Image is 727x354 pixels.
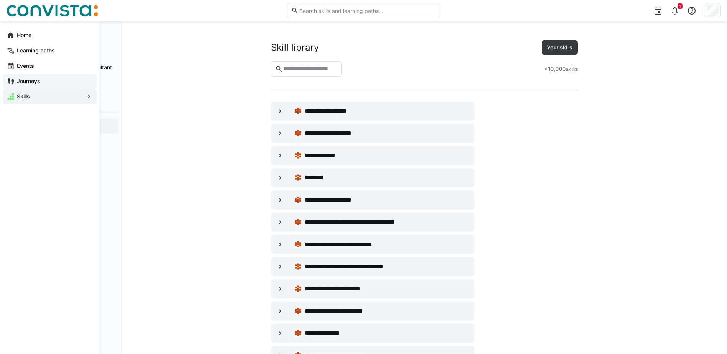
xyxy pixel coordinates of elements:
input: Search skills and learning paths… [299,7,436,14]
strong: >10,000 [544,66,566,72]
div: skills [544,65,578,73]
span: 1 [679,4,681,8]
div: Skill library [271,42,319,53]
span: Your skills [546,44,574,51]
button: Your skills [542,40,578,55]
